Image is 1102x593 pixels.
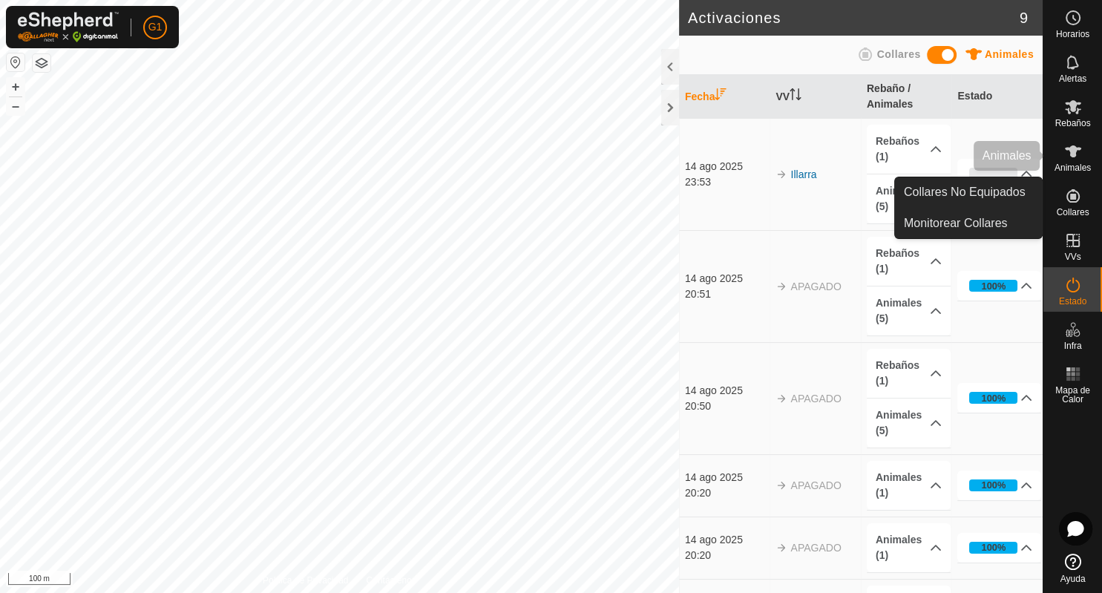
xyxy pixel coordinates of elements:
p-accordion-header: 100% [957,471,1041,500]
span: Infra [1063,341,1081,350]
div: 100% [969,280,1017,292]
span: Mapa de Calor [1047,386,1098,404]
div: 100% [969,479,1017,491]
button: Capas del Mapa [33,54,50,72]
span: 9 [1020,7,1028,29]
div: 14 ago 2025 [685,470,769,485]
p-accordion-header: Rebaños (1) [867,125,951,174]
div: 100% [982,279,1006,293]
p-accordion-header: Rebaños (1) [867,349,951,398]
span: APAGADO [790,281,841,292]
p-accordion-header: Animales (1) [867,523,951,572]
p-accordion-header: 100% [957,271,1041,301]
p-accordion-header: Rebaños (1) [867,237,951,286]
div: 14 ago 2025 [685,159,769,174]
span: Collares No Equipados [904,183,1026,201]
a: Illarra [790,168,816,180]
div: 20:51 [685,286,769,302]
div: 100% [982,540,1006,554]
button: – [7,97,24,115]
p-accordion-header: Animales (5) [867,399,951,448]
img: arrow [775,479,787,491]
div: 0% [969,168,1017,180]
p-accordion-header: Animales (5) [867,174,951,223]
th: Estado [951,75,1043,119]
a: Ayuda [1043,548,1102,589]
img: arrow [775,168,787,180]
p-accordion-header: Animales (5) [867,286,951,335]
div: 20:50 [685,399,769,414]
span: Rebaños [1055,119,1090,128]
th: VV [770,75,861,119]
p-sorticon: Activar para ordenar [715,91,727,102]
a: Política de Privacidad [263,574,348,587]
div: 14 ago 2025 [685,271,769,286]
div: 100% [982,391,1006,405]
span: G1 [148,19,163,35]
span: VVs [1064,252,1080,261]
p-sorticon: Activar para ordenar [790,91,801,102]
div: 100% [969,542,1017,554]
p-accordion-header: 0% [957,159,1041,189]
span: Animales [1055,163,1091,172]
div: 14 ago 2025 [685,532,769,548]
span: Horarios [1056,30,1089,39]
span: APAGADO [790,479,841,491]
span: Collares [876,48,920,60]
p-accordion-header: Animales (1) [867,461,951,510]
img: arrow [775,542,787,554]
th: Fecha [679,75,770,119]
div: 20:20 [685,548,769,563]
img: arrow [775,281,787,292]
h2: Activaciones [688,9,1020,27]
span: Alertas [1059,74,1086,83]
button: + [7,78,24,96]
span: Ayuda [1060,574,1086,583]
div: 20:20 [685,485,769,501]
span: Monitorear Collares [904,214,1008,232]
span: Animales [985,48,1034,60]
span: Collares [1056,208,1089,217]
div: 14 ago 2025 [685,383,769,399]
div: 100% [969,392,1017,404]
img: arrow [775,393,787,404]
a: Collares No Equipados [895,177,1042,207]
a: Contáctenos [366,574,416,587]
p-accordion-header: 100% [957,533,1041,563]
th: Rebaño / Animales [861,75,952,119]
span: Estado [1059,297,1086,306]
p-accordion-header: 100% [957,383,1041,413]
a: Monitorear Collares [895,209,1042,238]
button: Restablecer Mapa [7,53,24,71]
div: 100% [982,478,1006,492]
img: Logo Gallagher [18,12,119,42]
span: APAGADO [790,542,841,554]
span: APAGADO [790,393,841,404]
div: 23:53 [685,174,769,190]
